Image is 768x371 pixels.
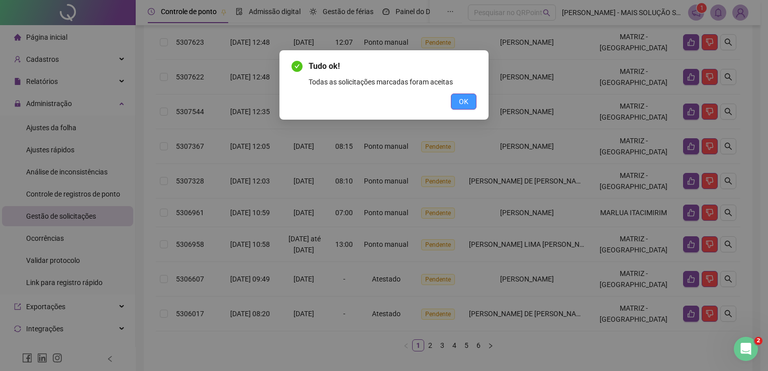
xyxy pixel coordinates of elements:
span: Tudo ok! [309,60,476,72]
span: check-circle [292,61,303,72]
span: 2 [754,337,762,345]
iframe: Intercom live chat [734,337,758,361]
span: OK [459,96,468,107]
button: OK [451,94,476,110]
div: Todas as solicitações marcadas foram aceitas [309,76,476,87]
